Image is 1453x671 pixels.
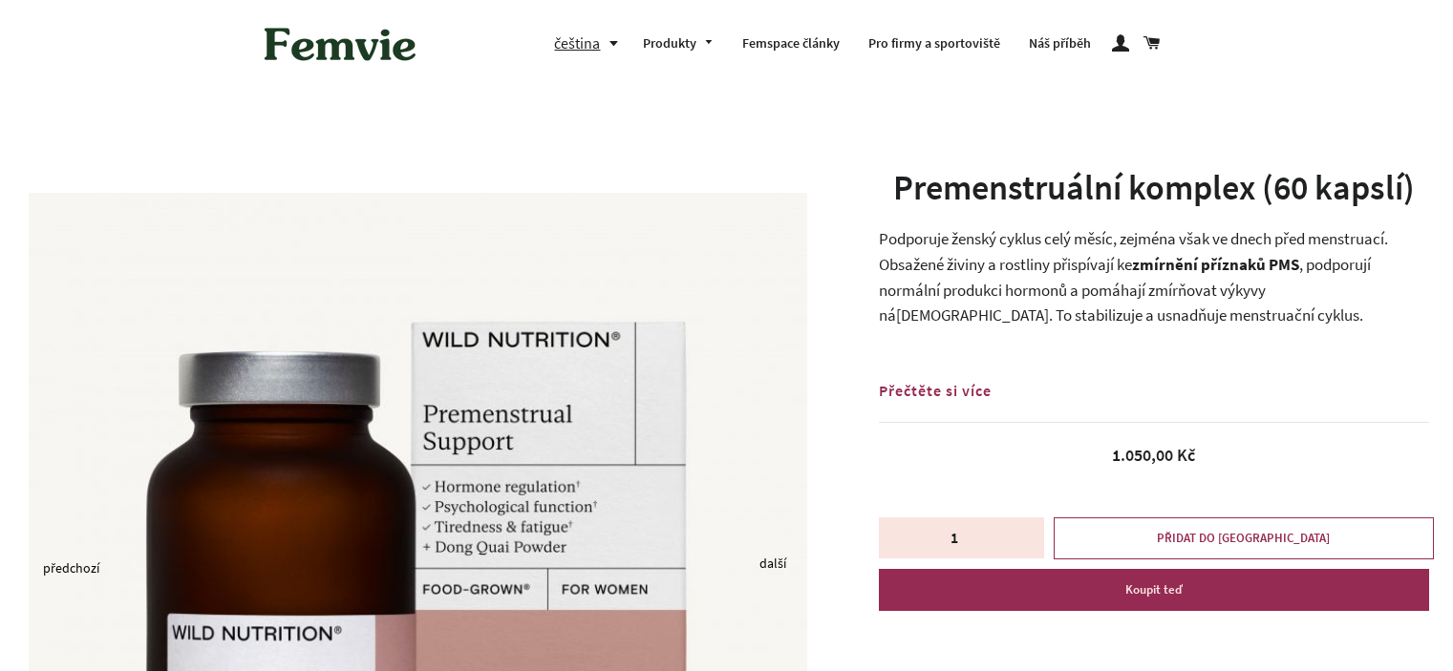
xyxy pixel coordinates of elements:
[854,19,1015,69] a: Pro firmy a sportoviště
[879,228,1388,275] span: Podporuje ženský cyklus celý měsíc, zejména však ve dnech před menstruací. Obsažené živiny a rost...
[728,19,854,69] a: Femspace články
[1112,444,1195,466] span: 1.050,00 Kč
[629,19,728,69] a: Produkty
[879,164,1429,212] h1: Premenstruální komplex (60 kapslí)
[554,31,629,56] button: čeština
[879,381,992,400] span: Přečtěte si více
[1054,517,1434,559] button: PŘIDAT DO [GEOGRAPHIC_DATA]
[879,569,1429,611] button: Koupit teď
[879,254,1371,325] span: , podporují normální produkci hormonů a pomáhají zmírňovat výkyvy ná[DEMOGRAPHIC_DATA]. To stabil...
[43,568,53,573] button: Previous
[1015,19,1105,69] a: Náš příběh
[1132,254,1299,275] b: zmírnění příznaků PMS
[1157,530,1330,546] span: PŘIDAT DO [GEOGRAPHIC_DATA]
[254,14,426,73] img: Femvie
[759,563,769,568] button: Next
